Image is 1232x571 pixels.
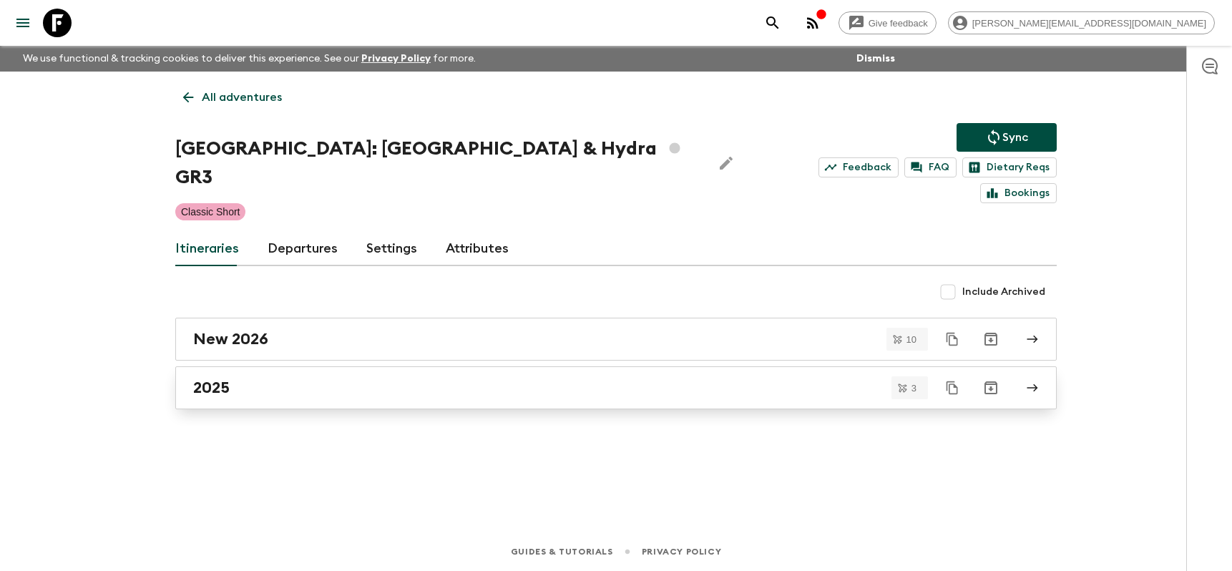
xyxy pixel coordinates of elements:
a: New 2026 [175,318,1057,361]
span: 10 [898,335,925,344]
button: Sync adventure departures to the booking engine [957,123,1057,152]
a: Privacy Policy [361,54,431,64]
h1: [GEOGRAPHIC_DATA]: [GEOGRAPHIC_DATA] & Hydra GR3 [175,135,700,192]
button: Dismiss [853,49,899,69]
a: Give feedback [839,11,937,34]
a: Itineraries [175,232,239,266]
button: Archive [977,374,1005,402]
a: Privacy Policy [642,544,721,560]
p: We use functional & tracking cookies to deliver this experience. See our for more. [17,46,481,72]
a: Settings [366,232,417,266]
span: [PERSON_NAME][EMAIL_ADDRESS][DOMAIN_NAME] [964,18,1214,29]
a: All adventures [175,83,290,112]
span: 3 [903,384,925,393]
span: Include Archived [962,285,1045,299]
a: Feedback [818,157,899,177]
span: Give feedback [861,18,936,29]
button: search adventures [758,9,787,37]
button: Duplicate [939,326,965,352]
p: Classic Short [181,205,240,219]
a: Guides & Tutorials [511,544,613,560]
a: FAQ [904,157,957,177]
a: Bookings [980,183,1057,203]
button: Archive [977,325,1005,353]
a: Attributes [446,232,509,266]
button: Duplicate [939,375,965,401]
h2: 2025 [193,379,230,397]
button: menu [9,9,37,37]
p: Sync [1002,129,1028,146]
button: Edit Adventure Title [712,135,740,192]
a: 2025 [175,366,1057,409]
p: All adventures [202,89,282,106]
div: [PERSON_NAME][EMAIL_ADDRESS][DOMAIN_NAME] [948,11,1215,34]
a: Dietary Reqs [962,157,1057,177]
a: Departures [268,232,338,266]
h2: New 2026 [193,330,268,348]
